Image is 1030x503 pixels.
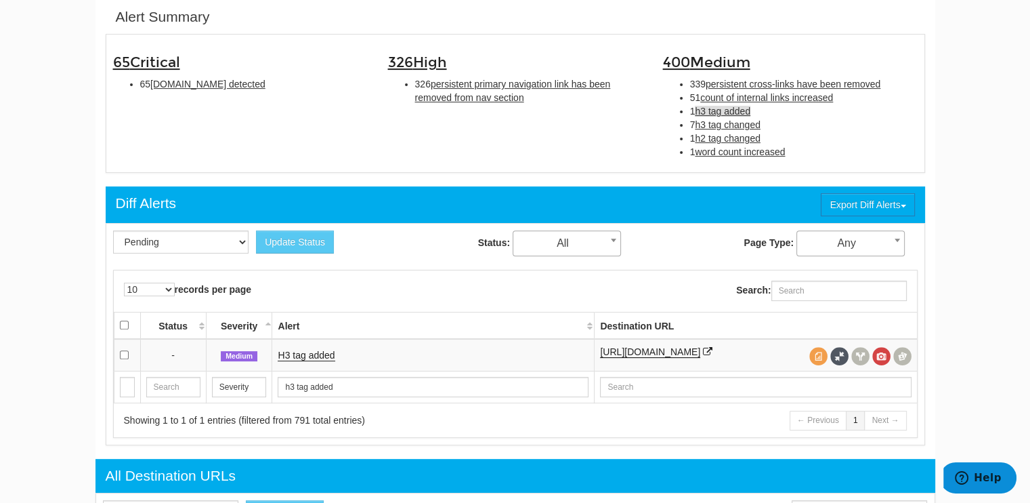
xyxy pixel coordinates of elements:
th: Destination URL [595,312,917,339]
span: h2 tag changed [695,133,760,144]
a: ← Previous [790,411,846,430]
span: Compare screenshots [893,347,911,365]
button: Update Status [256,230,334,254]
span: View source [809,347,828,365]
div: Diff Alerts [116,193,176,214]
span: Medium [690,54,750,71]
li: 1 [690,104,918,118]
label: records per page [124,283,252,296]
span: h3 tag added [695,106,750,117]
a: 1 [846,411,865,430]
li: 51 [690,91,918,104]
a: [URL][DOMAIN_NAME] [600,346,700,358]
li: 326 [415,77,643,104]
span: h3 tag changed [695,119,760,130]
span: count of internal links increased [700,92,833,103]
button: Export Diff Alerts [821,193,914,216]
span: Medium [221,351,257,362]
span: All [513,234,620,253]
strong: Status: [478,237,510,248]
div: Alert Summary [116,7,210,27]
td: - [140,339,206,371]
span: Critical [130,54,180,71]
select: records per page [124,283,175,296]
li: 339 [690,77,918,91]
span: View headers [851,347,870,365]
strong: Page Type: [744,237,794,248]
label: Search: [736,281,906,301]
a: Next → [864,411,906,430]
li: 1 [690,132,918,145]
input: Search [120,377,135,397]
li: 7 [690,118,918,132]
span: persistent cross-links have been removed [706,79,880,89]
th: Status: activate to sort column ascending [140,312,206,339]
iframe: Opens a widget where you can find more information [943,462,1016,496]
input: Search [146,377,200,397]
div: All Destination URLs [106,466,236,486]
span: 400 [663,54,750,71]
span: 65 [113,54,180,71]
span: Full Source Diff [830,347,849,365]
span: persistent primary navigation link has been removed from nav section [415,79,611,103]
th: Severity: activate to sort column descending [206,312,272,339]
span: Any [796,230,905,256]
li: 1 [690,145,918,159]
span: High [413,54,447,71]
li: 65 [140,77,368,91]
input: Search: [771,281,907,301]
input: Search [212,377,267,397]
span: [DOMAIN_NAME] detected [150,79,265,89]
span: word count increased [695,146,785,157]
div: Showing 1 to 1 of 1 entries (filtered from 791 total entries) [124,414,498,427]
span: All [513,230,621,256]
span: View screenshot [872,347,890,365]
input: Search [278,377,588,397]
span: Any [797,234,904,253]
input: Search [600,377,911,397]
th: Alert: activate to sort column ascending [272,312,595,339]
a: H3 tag added [278,350,335,361]
span: 326 [388,54,447,71]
